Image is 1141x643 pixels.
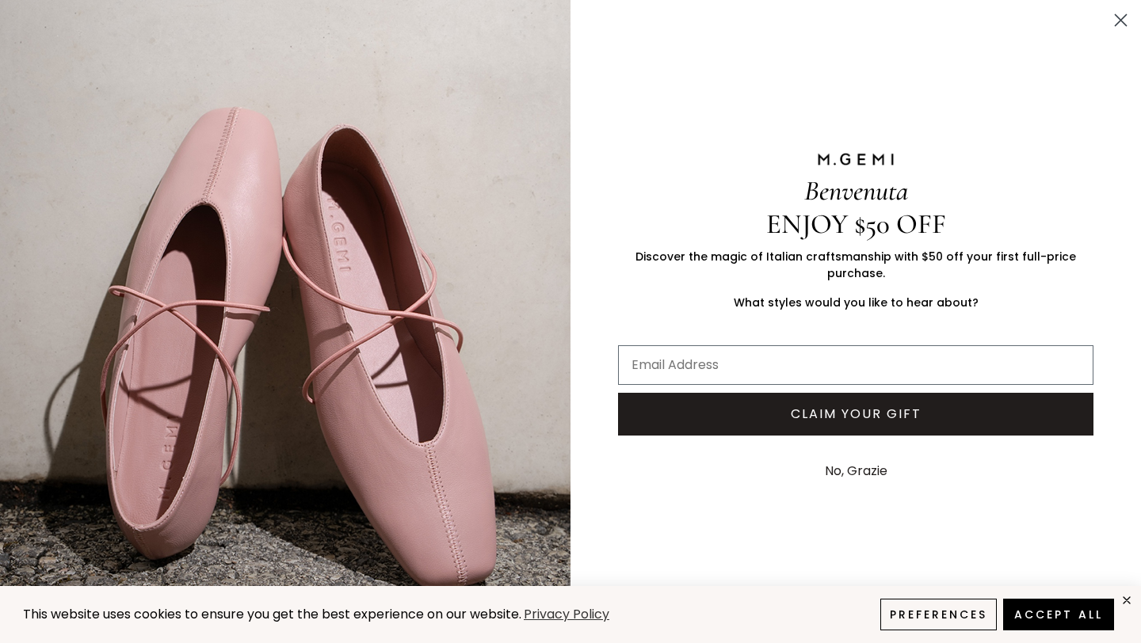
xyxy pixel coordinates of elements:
[618,345,1093,385] input: Email Address
[1107,6,1135,34] button: Close dialog
[618,393,1093,436] button: CLAIM YOUR GIFT
[816,152,895,166] img: M.GEMI
[635,249,1076,281] span: Discover the magic of Italian craftsmanship with $50 off your first full-price purchase.
[804,174,908,207] span: Benvenuta
[23,605,521,623] span: This website uses cookies to ensure you get the best experience on our website.
[817,451,895,491] button: No, Grazie
[766,207,946,241] span: ENJOY $50 OFF
[1003,599,1114,630] button: Accept All
[1120,594,1133,607] div: close
[880,599,997,630] button: Preferences
[521,605,612,625] a: Privacy Policy (opens in a new tab)
[734,295,979,310] span: What styles would you like to hear about?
